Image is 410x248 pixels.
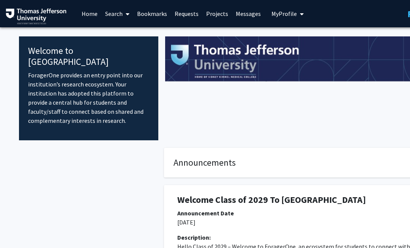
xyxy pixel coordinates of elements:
a: Home [78,0,101,27]
a: Messages [232,0,265,27]
a: Search [101,0,133,27]
iframe: Chat [6,214,32,242]
p: ForagerOne provides an entry point into our institution’s research ecosystem. Your institution ha... [28,71,149,125]
a: Projects [202,0,232,27]
span: My Profile [271,10,297,17]
img: Thomas Jefferson University Logo [6,8,66,24]
h4: Welcome to [GEOGRAPHIC_DATA] [28,46,149,67]
a: Requests [171,0,202,27]
a: Bookmarks [133,0,171,27]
